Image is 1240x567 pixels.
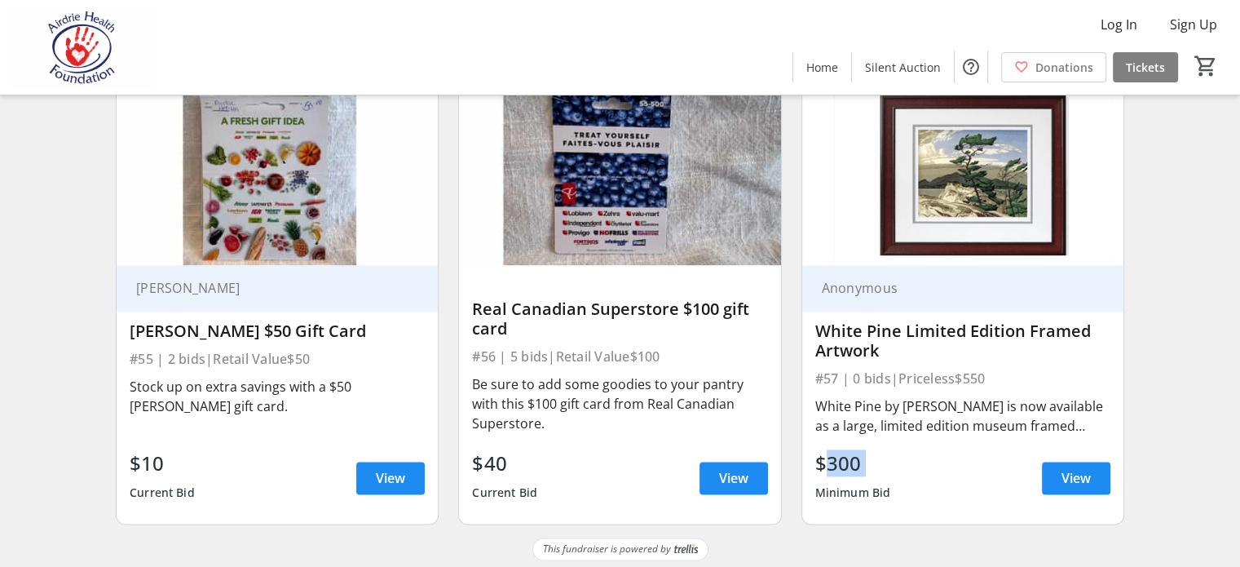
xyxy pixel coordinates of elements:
a: View [699,462,768,494]
img: Trellis Logo [674,543,698,555]
div: Anonymous [815,280,1091,296]
img: Airdrie Health Foundation's Logo [10,7,155,88]
a: Tickets [1113,52,1178,82]
span: This fundraiser is powered by [543,542,671,556]
span: View [719,468,748,488]
div: $40 [472,449,537,478]
a: Donations [1001,52,1106,82]
img: Real Canadian Superstore $100 gift card [459,84,780,265]
div: [PERSON_NAME] $50 Gift Card [130,321,425,341]
div: Current Bid [130,478,195,507]
span: Home [806,59,838,76]
div: #56 | 5 bids | Retail Value $100 [472,345,767,368]
img: Sobey's $50 Gift Card [117,84,438,265]
img: White Pine Limited Edition Framed Artwork [802,84,1123,265]
button: Log In [1088,11,1150,38]
div: $300 [815,449,891,478]
span: Sign Up [1170,15,1217,34]
span: Donations [1035,59,1093,76]
button: Sign Up [1157,11,1230,38]
span: Silent Auction [865,59,941,76]
div: White Pine by [PERSON_NAME] is now available as a large, limited edition museum framed artwork me... [815,396,1110,436]
div: Be sure to add some goodies to your pantry with this $100 gift card from Real Canadian Superstore. [472,374,767,433]
button: Cart [1191,51,1220,81]
span: Tickets [1126,59,1165,76]
a: Home [793,52,851,82]
div: [PERSON_NAME] [130,280,405,296]
div: Real Canadian Superstore $100 gift card [472,299,767,339]
div: #55 | 2 bids | Retail Value $50 [130,348,425,370]
div: $10 [130,449,195,478]
div: #57 | 0 bids | Priceless $550 [815,367,1110,390]
span: View [1061,468,1091,488]
button: Help [955,51,987,83]
div: Current Bid [472,478,537,507]
a: Silent Auction [852,52,954,82]
div: Minimum Bid [815,478,891,507]
span: Log In [1101,15,1137,34]
a: View [1042,462,1110,494]
div: White Pine Limited Edition Framed Artwork [815,321,1110,361]
span: View [376,468,405,488]
a: View [356,462,425,494]
div: Stock up on extra savings with a $50 [PERSON_NAME] gift card. [130,377,425,416]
